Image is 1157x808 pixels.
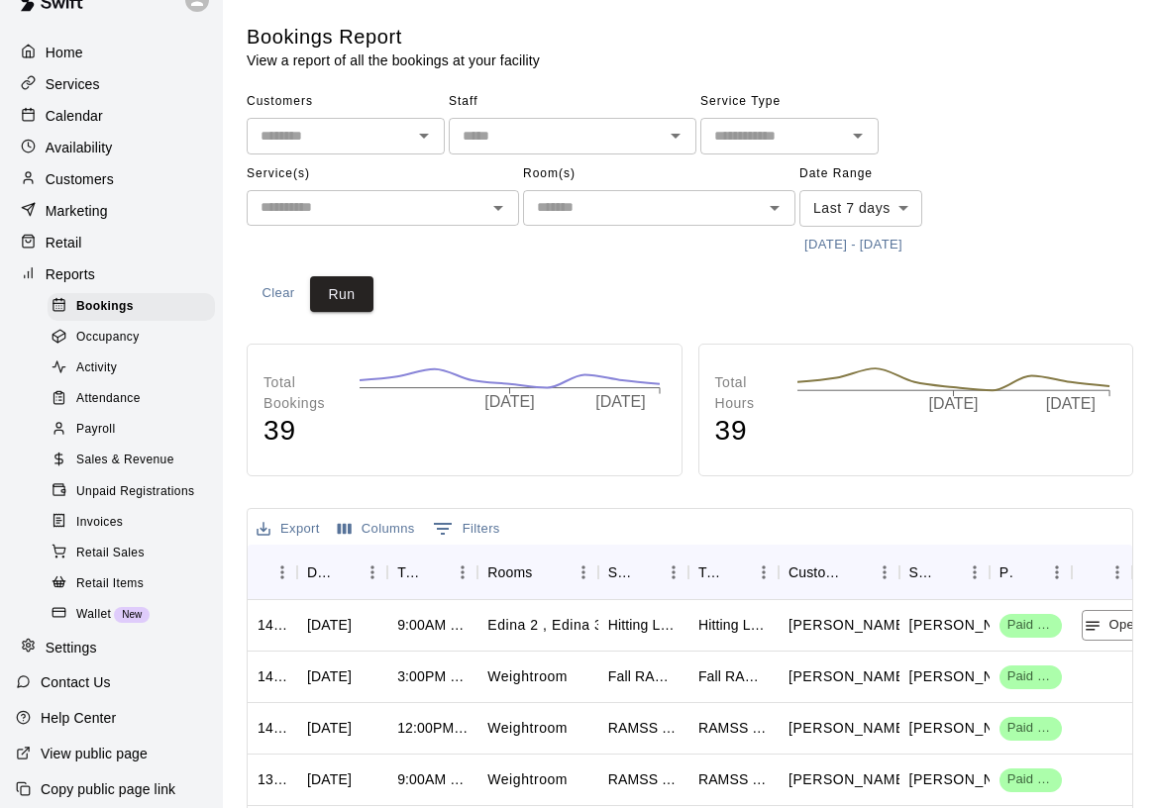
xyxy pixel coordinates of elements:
[16,228,207,257] a: Retail
[909,615,1030,636] p: Brett Milazzo
[247,86,445,118] span: Customers
[46,638,97,657] p: Settings
[258,615,287,635] div: 1402866
[608,718,679,738] div: RAMSS Training
[761,194,789,222] button: Open
[1047,396,1097,413] tspan: [DATE]
[899,545,990,600] div: Staff
[659,557,688,587] button: Menu
[799,158,973,190] span: Date Range
[41,744,148,763] p: View public page
[307,545,330,600] div: Date
[485,393,535,410] tspan: [DATE]
[688,545,779,600] div: Title
[870,557,899,587] button: Menu
[397,718,468,738] div: 12:00PM – 1:00PM
[721,558,749,586] button: Sort
[46,201,108,221] p: Marketing
[1082,610,1145,641] button: Open
[598,545,688,600] div: Service
[909,545,932,600] div: Staff
[258,666,287,686] div: 1402274
[387,545,477,600] div: Time
[76,358,117,378] span: Activity
[248,545,297,600] div: ID
[487,615,602,636] p: Edina 2 , Edina 3
[929,396,979,413] tspan: [DATE]
[76,328,140,348] span: Occupancy
[330,558,358,586] button: Sort
[41,672,111,692] p: Contact Us
[76,451,174,470] span: Sales & Revenue
[448,557,477,587] button: Menu
[48,509,215,537] div: Invoices
[48,384,223,415] a: Attendance
[46,138,113,157] p: Availability
[307,718,352,738] div: Mon, Sep 08, 2025
[16,633,207,662] a: Settings
[532,558,560,586] button: Sort
[16,196,207,226] a: Marketing
[484,194,512,222] button: Open
[76,389,141,409] span: Attendance
[420,558,448,586] button: Sort
[263,372,339,414] p: Total Bookings
[48,291,223,322] a: Bookings
[76,297,134,317] span: Bookings
[48,322,223,353] a: Occupancy
[16,101,207,131] div: Calendar
[16,164,207,194] a: Customers
[46,106,103,126] p: Calendar
[397,666,468,686] div: 3:00PM – 4:00PM
[608,666,679,686] div: Fall RAMSS Training
[48,446,223,476] a: Sales & Revenue
[523,158,795,190] span: Room(s)
[799,230,907,260] button: [DATE] - [DATE]
[1042,557,1072,587] button: Menu
[48,540,215,567] div: Retail Sales
[779,545,899,600] div: Customers
[76,544,145,563] span: Retail Sales
[48,324,215,352] div: Occupancy
[252,514,325,545] button: Export
[487,666,568,687] p: Weightroom
[46,43,83,62] p: Home
[307,666,352,686] div: Mon, Sep 08, 2025
[48,507,223,538] a: Invoices
[569,557,598,587] button: Menu
[46,74,100,94] p: Services
[76,605,111,625] span: Wallet
[789,718,909,739] p: Will Fazio
[698,666,769,686] div: Fall RAMSS Training
[48,416,215,444] div: Payroll
[715,372,777,414] p: Total Hours
[789,615,909,636] p: Ryan Block
[48,415,223,446] a: Payroll
[662,122,689,150] button: Open
[999,667,1063,686] span: Paid 2/2
[999,770,1063,789] span: Paid 1/1
[76,420,115,440] span: Payroll
[307,615,352,635] div: Tue, Sep 09, 2025
[48,478,215,506] div: Unpaid Registrations
[487,545,532,600] div: Rooms
[410,122,438,150] button: Open
[114,609,150,620] span: New
[749,557,779,587] button: Menu
[397,545,420,600] div: Time
[247,50,540,70] p: View a report of all the bookings at your facility
[16,69,207,99] a: Services
[247,24,540,50] h5: Bookings Report
[48,570,215,598] div: Retail Items
[990,545,1073,600] div: Payment
[16,259,207,289] div: Reports
[909,769,1030,790] p: Nick Pinkelman
[842,558,870,586] button: Sort
[48,476,223,507] a: Unpaid Registrations
[258,558,285,586] button: Sort
[1014,558,1042,586] button: Sort
[48,599,223,630] a: WalletNew
[307,769,352,789] div: Sat, Sep 06, 2025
